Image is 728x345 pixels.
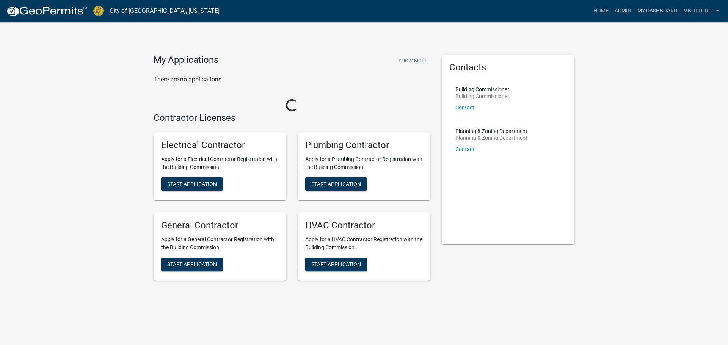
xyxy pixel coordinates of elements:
a: My Dashboard [634,4,680,18]
img: City of Jeffersonville, Indiana [93,6,104,16]
span: Start Application [311,181,361,187]
h5: General Contractor [161,220,279,231]
a: Home [590,4,612,18]
button: Show More [395,55,430,67]
button: Start Application [305,177,367,191]
p: Apply for a HVAC Contractor Registration with the Building Commission. [305,236,423,251]
p: Planning & Zoning Department [455,128,527,134]
button: Start Application [305,258,367,271]
h4: Contractor Licenses [154,112,430,123]
p: Apply for a Electrical Contractor Registration with the Building Commission. [161,155,279,171]
h4: My Applications [154,55,218,66]
span: Start Application [311,261,361,267]
h5: Contacts [449,62,567,73]
p: Building Commissioner [455,87,509,92]
p: Apply for a General Contractor Registration with the Building Commission. [161,236,279,251]
a: City of [GEOGRAPHIC_DATA], [US_STATE] [110,5,220,17]
span: Start Application [167,261,217,267]
p: Building Commissioner [455,94,509,99]
a: Mbottorff [680,4,722,18]
h5: Electrical Contractor [161,140,279,151]
h5: Plumbing Contractor [305,140,423,151]
button: Start Application [161,177,223,191]
a: Admin [612,4,634,18]
button: Start Application [161,258,223,271]
p: Apply for a Plumbing Contractor Registration with the Building Commission. [305,155,423,171]
p: Planning & Zoning Department [455,135,527,140]
h5: HVAC Contractor [305,220,423,231]
a: Contact [455,146,474,152]
span: Start Application [167,181,217,187]
a: Contact [455,105,474,111]
p: There are no applications [154,75,430,84]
